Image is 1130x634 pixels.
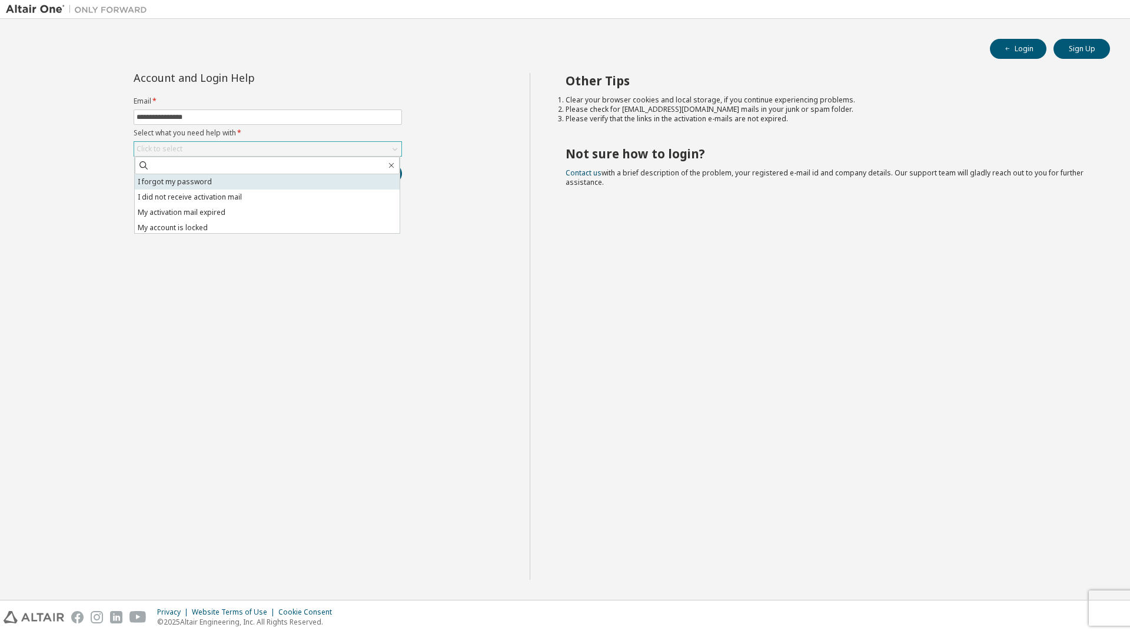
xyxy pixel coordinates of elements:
[4,611,64,623] img: altair_logo.svg
[278,608,339,617] div: Cookie Consent
[110,611,122,623] img: linkedin.svg
[157,608,192,617] div: Privacy
[1053,39,1110,59] button: Sign Up
[192,608,278,617] div: Website Terms of Use
[566,146,1089,161] h2: Not sure how to login?
[134,97,402,106] label: Email
[71,611,84,623] img: facebook.svg
[137,144,182,154] div: Click to select
[990,39,1046,59] button: Login
[157,617,339,627] p: © 2025 Altair Engineering, Inc. All Rights Reserved.
[134,73,348,82] div: Account and Login Help
[566,105,1089,114] li: Please check for [EMAIL_ADDRESS][DOMAIN_NAME] mails in your junk or spam folder.
[135,174,400,190] li: I forgot my password
[566,168,1084,187] span: with a brief description of the problem, your registered e-mail id and company details. Our suppo...
[6,4,153,15] img: Altair One
[134,142,401,156] div: Click to select
[129,611,147,623] img: youtube.svg
[566,168,601,178] a: Contact us
[91,611,103,623] img: instagram.svg
[566,95,1089,105] li: Clear your browser cookies and local storage, if you continue experiencing problems.
[566,114,1089,124] li: Please verify that the links in the activation e-mails are not expired.
[134,128,402,138] label: Select what you need help with
[566,73,1089,88] h2: Other Tips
